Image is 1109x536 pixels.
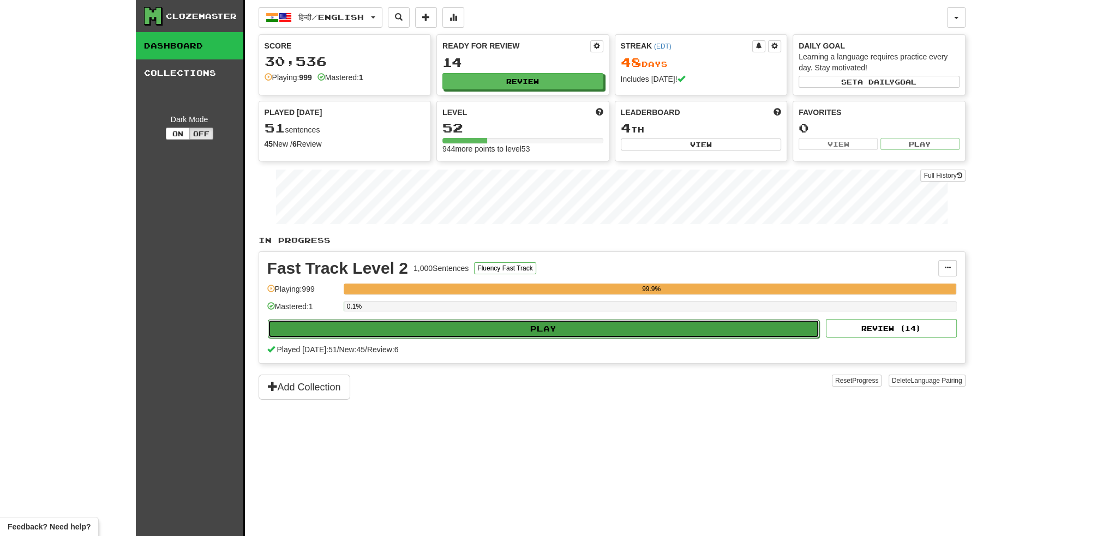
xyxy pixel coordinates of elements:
div: Playing: 999 [267,284,338,302]
a: (EDT) [654,43,672,50]
div: 52 [442,121,603,135]
div: Mastered: 1 [267,301,338,319]
span: 48 [621,55,642,70]
button: Review [442,73,603,89]
div: Ready for Review [442,40,590,51]
span: 4 [621,120,631,135]
span: Score more points to level up [596,107,603,118]
div: Fast Track Level 2 [267,260,409,276]
button: On [166,128,190,140]
a: Dashboard [136,32,243,59]
strong: 999 [299,73,311,82]
span: / [337,345,339,354]
div: Daily Goal [799,40,960,51]
div: Streak [621,40,753,51]
div: Dark Mode [144,114,235,125]
span: / [365,345,367,354]
div: Score [265,40,425,51]
div: 14 [442,56,603,69]
button: Search sentences [388,7,410,28]
span: Leaderboard [621,107,680,118]
button: Add sentence to collection [415,7,437,28]
button: View [799,138,878,150]
div: 944 more points to level 53 [442,143,603,154]
span: Played [DATE] [265,107,322,118]
div: Mastered: [317,72,363,83]
div: Playing: [265,72,312,83]
p: In Progress [259,235,966,246]
span: 51 [265,120,285,135]
span: a daily [858,78,895,86]
span: Level [442,107,467,118]
button: Seta dailygoal [799,76,960,88]
a: Collections [136,59,243,87]
div: th [621,121,782,135]
span: Language Pairing [910,377,962,384]
button: ResetProgress [832,375,882,387]
div: Favorites [799,107,960,118]
div: New / Review [265,138,425,149]
span: Open feedback widget [8,521,91,532]
span: Played [DATE]: 51 [277,345,337,354]
strong: 6 [292,140,297,148]
span: New: 45 [339,345,365,354]
div: Clozemaster [166,11,237,22]
div: Learning a language requires practice every day. Stay motivated! [799,51,960,73]
button: हिन्दी/English [259,7,382,28]
a: Full History [920,170,965,182]
div: 30,536 [265,55,425,68]
button: More stats [442,7,464,28]
button: Off [189,128,213,140]
button: Play [268,320,820,338]
button: Review (14) [826,319,957,338]
div: 0 [799,121,960,135]
span: Review: 6 [367,345,399,354]
div: 99.9% [347,284,956,294]
div: 1,000 Sentences [413,263,469,274]
div: Day s [621,56,782,70]
button: Fluency Fast Track [474,262,536,274]
button: View [621,138,782,150]
span: हिन्दी / English [298,13,364,22]
strong: 1 [359,73,363,82]
button: Add Collection [259,375,350,400]
span: Progress [852,377,878,384]
button: DeleteLanguage Pairing [889,375,966,387]
div: sentences [265,121,425,135]
button: Play [880,138,960,150]
span: This week in points, UTC [774,107,781,118]
strong: 45 [265,140,273,148]
div: Includes [DATE]! [621,74,782,85]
